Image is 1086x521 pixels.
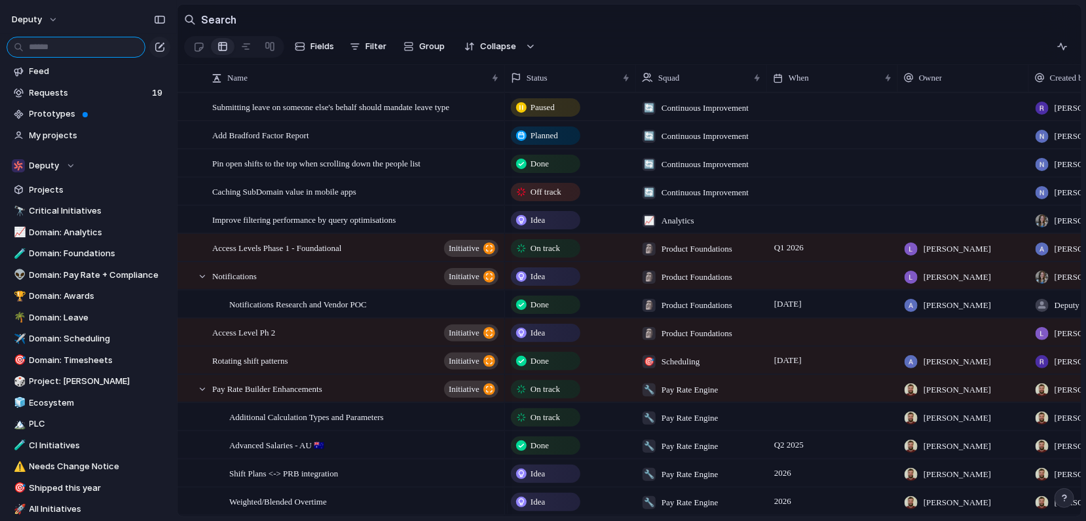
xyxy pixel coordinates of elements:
[12,417,25,431] button: 🏔️
[662,214,694,227] span: Analytics
[29,439,166,452] span: CI Initiatives
[444,240,498,257] button: initiative
[771,240,807,256] span: Q1 2026
[212,268,257,283] span: Notifications
[212,155,421,170] span: Pin open shifts to the top when scrolling down the people list
[531,439,549,452] span: Done
[924,496,991,509] span: [PERSON_NAME]
[12,460,25,473] button: ⚠️
[449,239,479,258] span: initiative
[531,495,545,509] span: Idea
[29,311,166,324] span: Domain: Leave
[643,102,656,115] div: 🔄
[444,353,498,370] button: initiative
[212,183,356,199] span: Caching SubDomain value in mobile apps
[29,460,166,473] span: Needs Change Notice
[662,468,719,481] span: Pay Rate Engine
[7,351,170,370] a: 🎯Domain: Timesheets
[7,329,170,349] a: ✈️Domain: Scheduling
[449,267,479,286] span: initiative
[643,383,656,396] div: 🔧
[14,310,23,325] div: 🌴
[924,440,991,453] span: [PERSON_NAME]
[7,478,170,498] a: 🎯Shipped this year
[662,102,749,115] span: Continuous Improvement
[29,503,166,516] span: All Initiatives
[444,268,498,285] button: initiative
[14,502,23,517] div: 🚀
[643,130,656,143] div: 🔄
[14,417,23,432] div: 🏔️
[14,225,23,240] div: 📈
[924,299,991,312] span: [PERSON_NAME]
[662,412,719,425] span: Pay Rate Engine
[212,324,275,339] span: Access Level Ph 2
[531,326,545,339] span: Idea
[924,468,991,481] span: [PERSON_NAME]
[480,40,516,53] span: Collapse
[662,440,719,453] span: Pay Rate Engine
[12,375,25,388] button: 🎲
[29,159,60,172] span: Deputy
[29,482,166,495] span: Shipped this year
[449,324,479,342] span: initiative
[662,383,719,396] span: Pay Rate Engine
[924,271,991,284] span: [PERSON_NAME]
[531,467,545,480] span: Idea
[924,242,991,256] span: [PERSON_NAME]
[14,332,23,347] div: ✈️
[7,265,170,285] div: 👽Domain: Pay Rate + Compliance
[662,271,732,284] span: Product Foundations
[29,375,166,388] span: Project: [PERSON_NAME]
[310,40,334,53] span: Fields
[12,247,25,260] button: 🧪
[449,352,479,370] span: initiative
[7,414,170,434] a: 🏔️PLC
[7,286,170,306] a: 🏆Domain: Awards
[662,242,732,256] span: Product Foundations
[449,380,479,398] span: initiative
[365,40,386,53] span: Filter
[227,71,248,85] span: Name
[7,156,170,176] button: Deputy
[201,12,236,28] h2: Search
[12,354,25,367] button: 🎯
[229,409,384,424] span: Additional Calculation Types and Parameters
[290,36,339,57] button: Fields
[531,129,558,142] span: Planned
[771,465,795,481] span: 2026
[643,327,656,340] div: 🗿
[14,204,23,219] div: 🔭
[7,244,170,263] div: 🧪Domain: Foundations
[7,499,170,519] a: 🚀All Initiatives
[14,353,23,368] div: 🎯
[643,214,656,227] div: 📈
[12,290,25,303] button: 🏆
[29,129,166,142] span: My projects
[212,240,341,255] span: Access Levels Phase 1 - Foundational
[7,62,170,81] a: Feed
[662,355,700,368] span: Scheduling
[7,457,170,476] div: ⚠️Needs Change Notice
[643,440,656,453] div: 🔧
[29,65,166,78] span: Feed
[12,13,42,26] span: deputy
[7,436,170,455] a: 🧪CI Initiatives
[14,289,23,304] div: 🏆
[7,201,170,221] a: 🔭Critical Initiatives
[662,327,732,340] span: Product Foundations
[29,290,166,303] span: Domain: Awards
[643,468,656,481] div: 🔧
[531,242,560,255] span: On track
[662,130,749,143] span: Continuous Improvement
[771,353,805,368] span: [DATE]
[29,183,166,197] span: Projects
[12,269,25,282] button: 👽
[662,186,749,199] span: Continuous Improvement
[771,493,795,509] span: 2026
